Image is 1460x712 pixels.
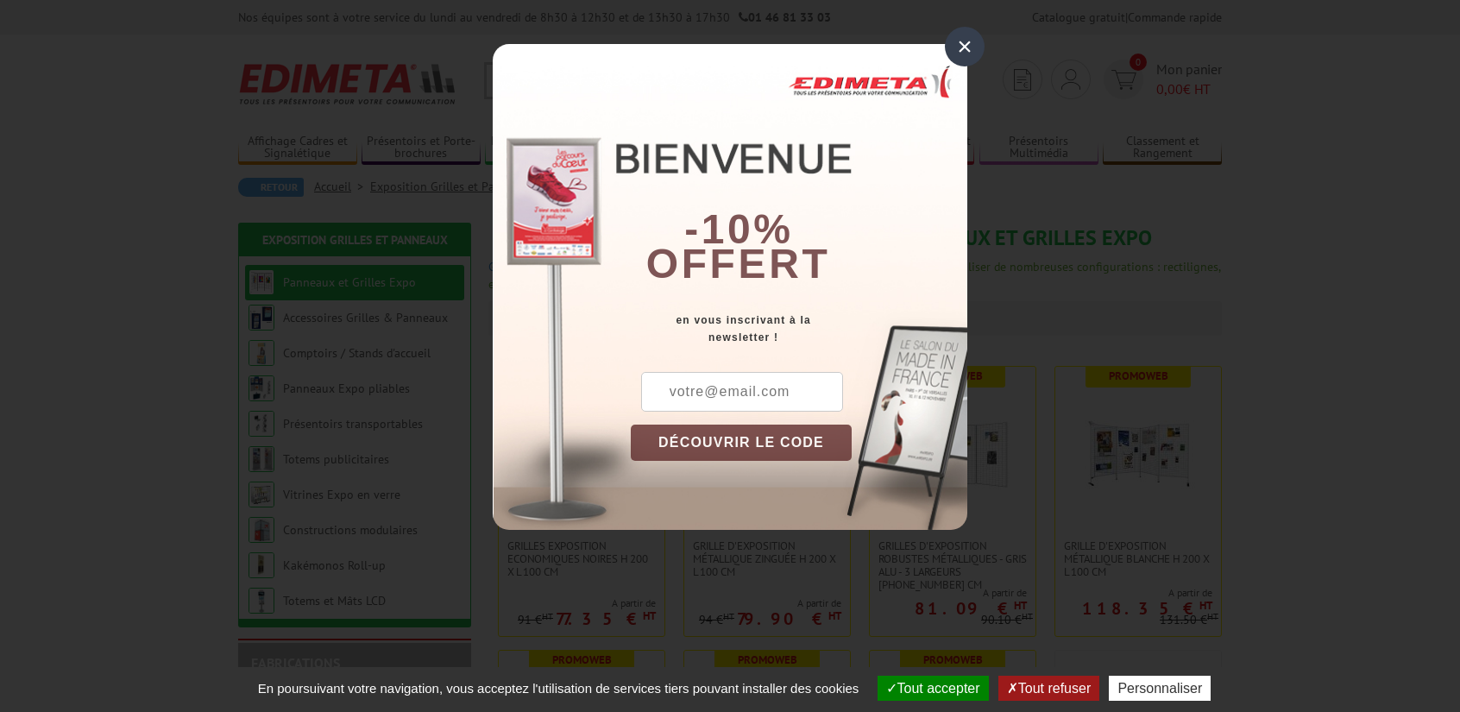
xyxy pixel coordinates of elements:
button: DÉCOUVRIR LE CODE [631,425,852,461]
button: Tout refuser [998,676,1099,701]
b: -10% [684,206,793,252]
button: Tout accepter [878,676,989,701]
input: votre@email.com [641,372,843,412]
span: En poursuivant votre navigation, vous acceptez l'utilisation de services tiers pouvant installer ... [249,681,868,696]
font: offert [646,241,831,287]
div: × [945,27,985,66]
div: en vous inscrivant à la newsletter ! [631,312,967,346]
button: Personnaliser (fenêtre modale) [1109,676,1211,701]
